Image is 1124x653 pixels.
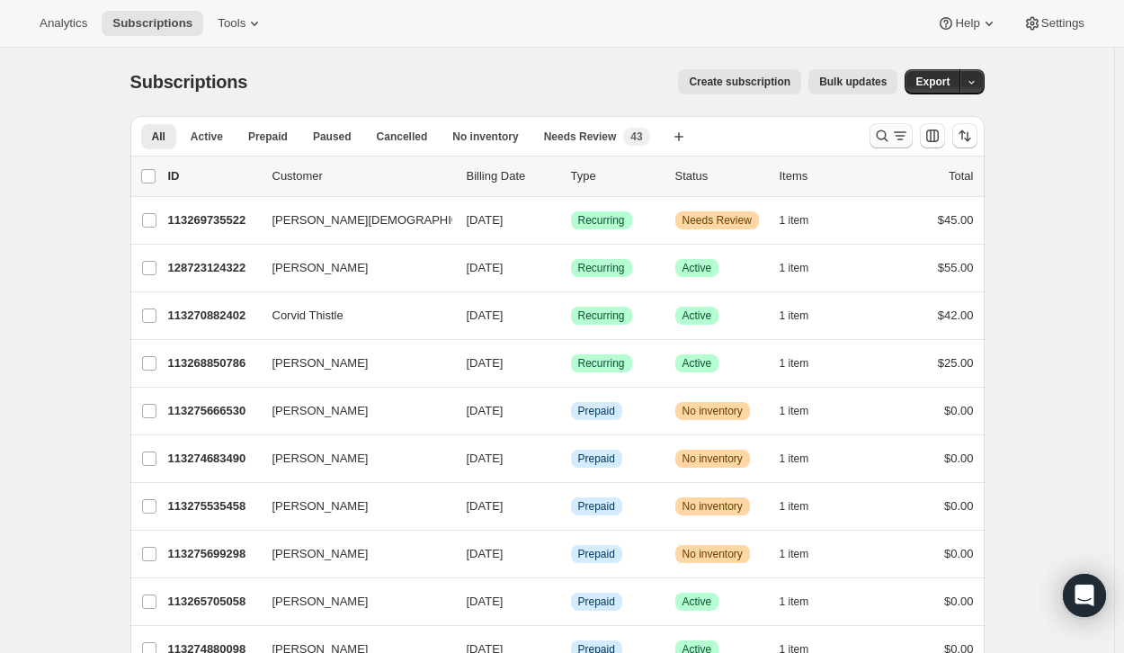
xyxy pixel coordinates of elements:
[544,130,617,144] span: Needs Review
[938,309,974,322] span: $42.00
[678,69,801,94] button: Create subscription
[272,593,369,611] span: [PERSON_NAME]
[578,547,615,561] span: Prepaid
[168,450,258,468] p: 113274683490
[168,402,258,420] p: 113275666530
[578,261,625,275] span: Recurring
[112,16,192,31] span: Subscriptions
[780,208,829,233] button: 1 item
[780,494,829,519] button: 1 item
[168,398,974,424] div: 113275666530[PERSON_NAME][DATE]InfoPrepaidWarningNo inventory1 item$0.00
[578,452,615,466] span: Prepaid
[949,167,973,185] p: Total
[780,541,829,567] button: 1 item
[944,547,974,560] span: $0.00
[578,404,615,418] span: Prepaid
[926,11,1008,36] button: Help
[571,167,661,185] div: Type
[780,452,809,466] span: 1 item
[168,303,974,328] div: 113270882402Corvid Thistle[DATE]SuccessRecurringSuccessActive1 item$42.00
[452,130,518,144] span: No inventory
[578,499,615,514] span: Prepaid
[272,450,369,468] span: [PERSON_NAME]
[272,545,369,563] span: [PERSON_NAME]
[905,69,960,94] button: Export
[207,11,274,36] button: Tools
[780,351,829,376] button: 1 item
[1041,16,1084,31] span: Settings
[262,301,442,330] button: Corvid Thistle
[578,309,625,323] span: Recurring
[272,497,369,515] span: [PERSON_NAME]
[272,402,369,420] span: [PERSON_NAME]
[682,213,752,228] span: Needs Review
[272,354,369,372] span: [PERSON_NAME]
[168,255,974,281] div: 128723124322[PERSON_NAME][DATE]SuccessRecurringSuccessActive1 item$55.00
[578,595,615,609] span: Prepaid
[262,492,442,521] button: [PERSON_NAME]
[780,167,870,185] div: Items
[272,259,369,277] span: [PERSON_NAME]
[29,11,98,36] button: Analytics
[102,11,203,36] button: Subscriptions
[262,444,442,473] button: [PERSON_NAME]
[248,130,288,144] span: Prepaid
[467,167,557,185] p: Billing Date
[168,208,974,233] div: 113269735522[PERSON_NAME][DEMOGRAPHIC_DATA][DATE]SuccessRecurringWarningNeeds Review1 item$45.00
[168,593,258,611] p: 113265705058
[780,547,809,561] span: 1 item
[915,75,950,89] span: Export
[467,452,504,465] span: [DATE]
[467,309,504,322] span: [DATE]
[130,72,248,92] span: Subscriptions
[467,356,504,370] span: [DATE]
[675,167,765,185] p: Status
[40,16,87,31] span: Analytics
[467,404,504,417] span: [DATE]
[944,452,974,465] span: $0.00
[578,213,625,228] span: Recurring
[938,261,974,274] span: $55.00
[168,589,974,614] div: 113265705058[PERSON_NAME][DATE]InfoPrepaidSuccessActive1 item$0.00
[168,167,258,185] p: ID
[467,261,504,274] span: [DATE]
[262,587,442,616] button: [PERSON_NAME]
[780,589,829,614] button: 1 item
[682,404,743,418] span: No inventory
[780,446,829,471] button: 1 item
[168,354,258,372] p: 113268850786
[780,398,829,424] button: 1 item
[313,130,352,144] span: Paused
[870,123,913,148] button: Search and filter results
[262,349,442,378] button: [PERSON_NAME]
[191,130,223,144] span: Active
[938,213,974,227] span: $45.00
[780,595,809,609] span: 1 item
[780,309,809,323] span: 1 item
[955,16,979,31] span: Help
[689,75,790,89] span: Create subscription
[819,75,887,89] span: Bulk updates
[168,259,258,277] p: 128723124322
[168,167,974,185] div: IDCustomerBilling DateTypeStatusItemsTotal
[1063,574,1106,617] div: Open Intercom Messenger
[780,255,829,281] button: 1 item
[262,397,442,425] button: [PERSON_NAME]
[682,547,743,561] span: No inventory
[952,123,977,148] button: Sort the results
[168,497,258,515] p: 113275535458
[262,254,442,282] button: [PERSON_NAME]
[682,595,712,609] span: Active
[168,494,974,519] div: 113275535458[PERSON_NAME][DATE]InfoPrepaidWarningNo inventory1 item$0.00
[682,356,712,371] span: Active
[938,356,974,370] span: $25.00
[272,211,499,229] span: [PERSON_NAME][DEMOGRAPHIC_DATA]
[682,309,712,323] span: Active
[944,595,974,608] span: $0.00
[944,499,974,513] span: $0.00
[682,261,712,275] span: Active
[218,16,245,31] span: Tools
[682,452,743,466] span: No inventory
[808,69,897,94] button: Bulk updates
[272,307,343,325] span: Corvid Thistle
